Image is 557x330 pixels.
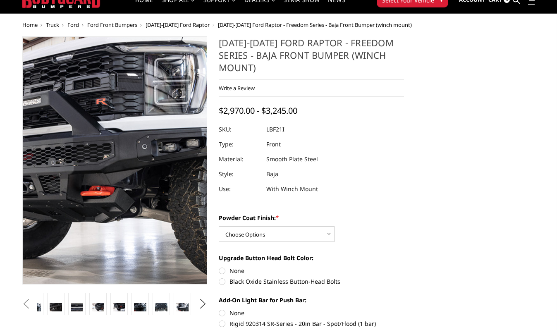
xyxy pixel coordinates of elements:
[197,298,209,310] button: Next
[219,167,260,182] dt: Style:
[219,84,255,92] a: Write a Review
[22,21,38,29] a: Home
[92,303,104,311] img: 2021-2025 Ford Raptor - Freedom Series - Baja Front Bumper (winch mount)
[219,122,260,137] dt: SKU:
[266,122,284,137] dd: LBF21I
[266,167,278,182] dd: Baja
[219,152,260,167] dt: Material:
[219,308,404,317] label: None
[266,137,281,152] dd: Front
[113,303,125,311] img: 2021-2025 Ford Raptor - Freedom Series - Baja Front Bumper (winch mount)
[176,303,188,311] img: 2021-2025 Ford Raptor - Freedom Series - Baja Front Bumper (winch mount)
[22,36,208,285] a: 2021-2025 Ford Raptor - Freedom Series - Baja Front Bumper (winch mount)
[67,21,79,29] a: Ford
[146,21,210,29] a: [DATE]-[DATE] Ford Raptor
[219,105,297,116] span: $2,970.00 - $3,245.00
[20,298,33,310] button: Previous
[219,277,404,286] label: Black Oxide Stainless Button-Head Bolts
[219,319,404,328] label: Rigid 920314 SR-Series - 20in Bar - Spot/Flood (1 bar)
[266,152,318,167] dd: Smooth Plate Steel
[219,266,404,275] label: None
[134,303,146,311] img: 2021-2025 Ford Raptor - Freedom Series - Baja Front Bumper (winch mount)
[219,253,404,262] label: Upgrade Button Head Bolt Color:
[219,36,404,80] h1: [DATE]-[DATE] Ford Raptor - Freedom Series - Baja Front Bumper (winch mount)
[219,213,404,222] label: Powder Coat Finish:
[218,21,412,29] span: [DATE]-[DATE] Ford Raptor - Freedom Series - Baja Front Bumper (winch mount)
[266,182,318,196] dd: With Winch Mount
[155,303,167,311] img: 2021-2025 Ford Raptor - Freedom Series - Baja Front Bumper (winch mount)
[219,182,260,196] dt: Use:
[219,296,404,304] label: Add-On Light Bar for Push Bar:
[87,21,137,29] a: Ford Front Bumpers
[46,21,59,29] a: Truck
[71,303,83,311] img: 2021-2025 Ford Raptor - Freedom Series - Baja Front Bumper (winch mount)
[219,137,260,152] dt: Type:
